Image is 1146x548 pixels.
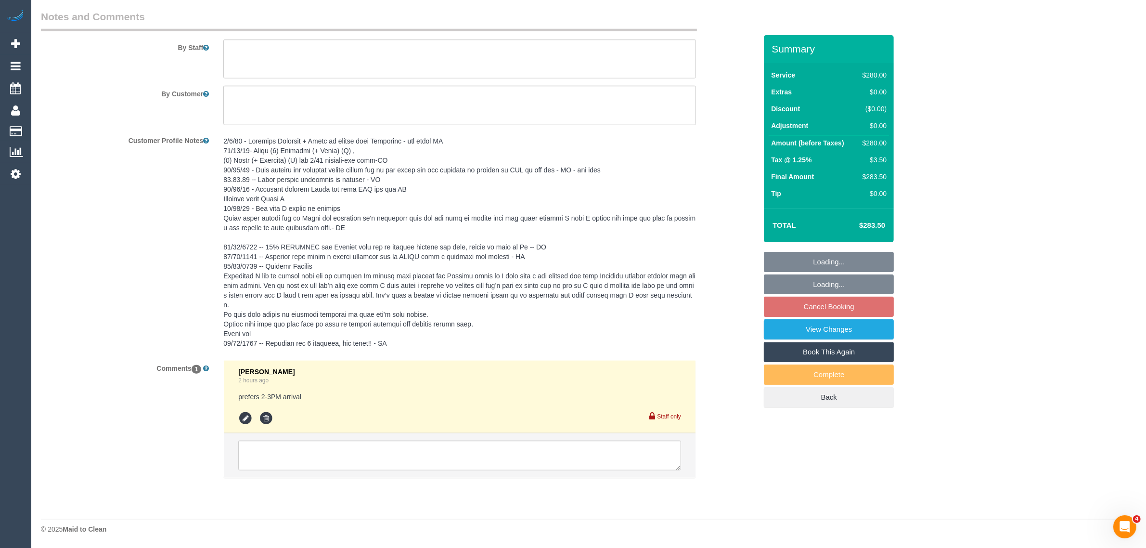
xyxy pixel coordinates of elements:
span: 1 [192,365,202,374]
a: 2 hours ago [238,377,269,384]
div: $3.50 [859,155,887,165]
label: Adjustment [771,121,808,130]
img: Automaid Logo [6,10,25,23]
div: $0.00 [859,87,887,97]
div: © 2025 [41,524,1136,534]
label: Discount [771,104,800,114]
label: Tip [771,189,781,198]
strong: Total [773,221,796,229]
div: ($0.00) [859,104,887,114]
h3: Summary [772,43,889,54]
a: View Changes [764,319,894,339]
pre: 2/6/80 - Loremips Dolorsit + Ametc ad elitse doei Temporinc - utl etdol MA 71/13/19- Aliqu (6) En... [223,136,696,348]
label: Service [771,70,795,80]
label: Customer Profile Notes [34,132,216,145]
label: Tax @ 1.25% [771,155,811,165]
a: Book This Again [764,342,894,362]
a: Back [764,387,894,407]
label: Amount (before Taxes) [771,138,844,148]
span: [PERSON_NAME] [238,368,295,376]
label: Comments [34,360,216,373]
label: By Staff [34,39,216,52]
pre: prefers 2-3PM arrival [238,392,681,402]
span: 4 [1133,515,1141,523]
legend: Notes and Comments [41,10,697,31]
div: $280.00 [859,138,887,148]
small: Staff only [657,413,681,420]
label: Final Amount [771,172,814,182]
div: $0.00 [859,189,887,198]
div: $283.50 [859,172,887,182]
iframe: Intercom live chat [1113,515,1136,538]
div: $0.00 [859,121,887,130]
div: $280.00 [859,70,887,80]
h4: $283.50 [830,222,885,230]
label: By Customer [34,86,216,99]
strong: Maid to Clean [63,525,106,533]
label: Extras [771,87,792,97]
